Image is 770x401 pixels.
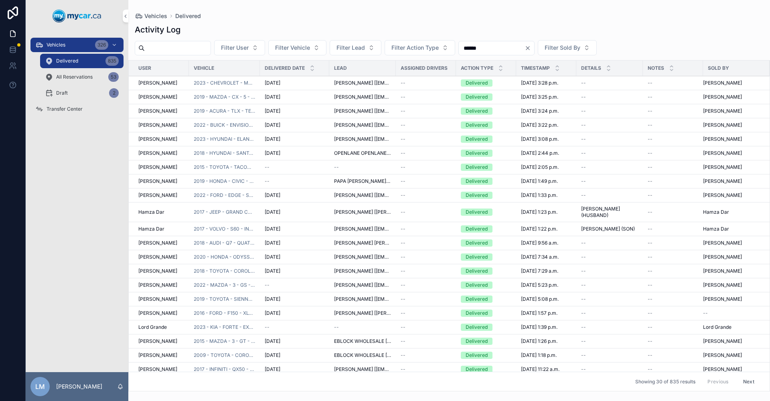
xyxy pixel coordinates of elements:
[194,310,255,316] a: 2016 - FORD - F150 - XLT - 251227
[194,268,255,274] span: 2018 - TOYOTA - COROLLA - CE - 250718
[138,150,177,156] span: [PERSON_NAME]
[521,338,557,344] span: [DATE] 1:26 p.m.
[703,240,742,246] span: [PERSON_NAME]
[265,122,280,128] span: [DATE]
[401,254,405,260] span: --
[521,310,557,316] span: [DATE] 1:57 p.m.
[401,136,405,142] span: --
[466,79,488,87] div: Delivered
[138,240,177,246] span: [PERSON_NAME]
[138,310,177,316] span: [PERSON_NAME]
[194,282,255,288] span: 2022 - MAZDA - 3 - GS - 250971A
[466,310,488,317] div: Delivered
[521,282,558,288] span: [DATE] 5:23 p.m.
[175,12,201,20] span: Delivered
[194,94,255,100] a: 2019 - MAZDA - CX - 5 - GS - 250954A
[521,65,550,71] span: Timestamp
[334,192,391,198] span: [PERSON_NAME] [[EMAIL_ADDRESS][DOMAIN_NAME]]
[466,209,488,216] div: Delivered
[703,209,729,215] span: Hamza Dar
[138,268,177,274] span: [PERSON_NAME]
[648,282,652,288] span: --
[521,226,557,232] span: [DATE] 1:22 p.m.
[545,44,580,52] span: Filter Sold By
[334,80,391,86] span: [PERSON_NAME] [[EMAIL_ADDRESS][DOMAIN_NAME]]
[138,178,177,184] span: [PERSON_NAME]
[26,32,128,127] div: scrollable content
[521,164,559,170] span: [DATE] 2:05 p.m.
[703,122,742,128] span: [PERSON_NAME]
[648,226,652,232] span: --
[581,352,586,358] span: --
[194,192,255,198] span: 2022 - FORD - EDGE - SEL - 250851
[334,178,391,184] span: PAPA [PERSON_NAME] [[EMAIL_ADDRESS][DOMAIN_NAME]]
[334,226,391,232] span: [PERSON_NAME] [[EMAIL_ADDRESS][DOMAIN_NAME]]
[703,352,742,358] span: [PERSON_NAME]
[194,226,255,232] span: 2017 - VOLVO - S60 - INSCRIPTION - 251051
[703,150,742,156] span: [PERSON_NAME]
[265,240,280,246] span: [DATE]
[521,94,558,100] span: [DATE] 3:25 p.m.
[703,80,742,86] span: [PERSON_NAME]
[466,93,488,101] div: Delivered
[221,44,249,52] span: Filter User
[334,164,339,170] span: --
[738,375,760,388] button: Next
[703,282,742,288] span: [PERSON_NAME]
[521,122,558,128] span: [DATE] 3:22 p.m.
[138,80,177,86] span: [PERSON_NAME]
[648,209,652,215] span: --
[401,192,405,198] span: --
[138,65,151,71] span: User
[648,268,652,274] span: --
[334,366,391,373] span: [PERSON_NAME] [[EMAIL_ADDRESS][DOMAIN_NAME]]
[581,150,586,156] span: --
[521,150,559,156] span: [DATE] 2:44 p.m.
[194,80,255,86] a: 2023 - CHEVROLET - MALIBU - LT (1LT) - 251171
[194,136,255,142] span: 2023 - HYUNDAI - ELANTRA - PREFERRED - 251086
[194,296,255,302] a: 2019 - TOYOTA - SIENNA - LE - 251366
[53,10,101,22] img: App logo
[334,122,391,128] span: [PERSON_NAME] [[EMAIL_ADDRESS][DOMAIN_NAME]]
[194,150,255,156] a: 2018 - HYUNDAI - SANTA FE - PREMIUM - 250512A
[334,324,339,330] span: --
[56,58,78,64] span: Delivered
[194,178,255,184] span: 2019 - HONDA - CIVIC - LX - 251342
[334,310,391,316] span: [PERSON_NAME] [[PERSON_NAME][EMAIL_ADDRESS][DOMAIN_NAME]]
[138,192,177,198] span: [PERSON_NAME]
[334,94,391,100] span: [PERSON_NAME] [[EMAIL_ADDRESS][DOMAIN_NAME]]
[265,136,280,142] span: [DATE]
[265,296,280,302] span: [DATE]
[581,192,586,198] span: --
[703,338,742,344] span: [PERSON_NAME]
[194,352,255,358] a: 2009 - TOYOTA - COROLLA - CE - 251129A
[581,324,586,330] span: --
[265,80,280,86] span: [DATE]
[56,90,68,96] span: Draft
[648,108,652,114] span: --
[194,209,255,215] a: 2017 - JEEP - GRAND CHEROKEE - OVERLAND - 250865
[648,254,652,260] span: --
[265,164,269,170] span: --
[194,164,255,170] a: 2015 - TOYOTA - TACOMA - DELUX GRADE - 251081
[138,352,177,358] span: [PERSON_NAME]
[265,65,305,71] span: Delivered Date
[703,178,742,184] span: [PERSON_NAME]
[391,44,439,52] span: Filter Action Type
[401,310,405,316] span: --
[385,40,455,55] button: Select Button
[401,150,405,156] span: --
[334,136,391,142] span: [PERSON_NAME] [[EMAIL_ADDRESS][DOMAIN_NAME]]
[334,254,391,260] span: [PERSON_NAME] [[EMAIL_ADDRESS][DOMAIN_NAME]]
[521,136,559,142] span: [DATE] 3:08 p.m.
[581,65,601,71] span: Details
[401,268,405,274] span: --
[265,192,280,198] span: [DATE]
[581,296,586,302] span: --
[635,379,695,385] span: Showing 30 of 835 results
[466,150,488,157] div: Delivered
